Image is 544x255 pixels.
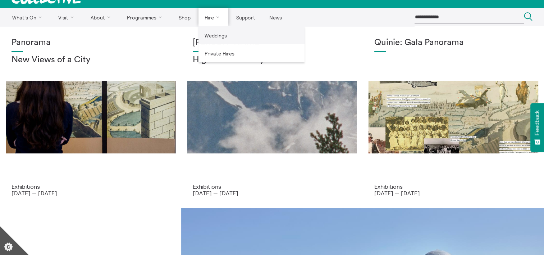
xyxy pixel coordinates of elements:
[198,44,305,62] a: Private Hires
[374,190,532,196] p: [DATE] — [DATE]
[193,183,351,190] p: Exhibitions
[172,8,197,26] a: Shop
[363,26,544,208] a: Josie Vallely Quinie: Gala Panorama Exhibitions [DATE] — [DATE]
[193,55,351,65] h2: Highland Embassy
[12,38,170,48] h1: Panorama
[12,55,170,65] h2: New Views of a City
[374,183,532,190] p: Exhibitions
[12,190,170,196] p: [DATE] — [DATE]
[52,8,83,26] a: Visit
[84,8,119,26] a: About
[6,8,51,26] a: What's On
[12,183,170,190] p: Exhibitions
[193,38,351,48] h1: [PERSON_NAME]
[193,190,351,196] p: [DATE] — [DATE]
[198,26,305,44] a: Weddings
[374,38,532,48] h1: Quinie: Gala Panorama
[230,8,261,26] a: Support
[198,8,229,26] a: Hire
[121,8,171,26] a: Programmes
[263,8,288,26] a: News
[181,26,362,208] a: Solar wheels 17 [PERSON_NAME] Highland Embassy Exhibitions [DATE] — [DATE]
[530,103,544,152] button: Feedback - Show survey
[534,110,540,135] span: Feedback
